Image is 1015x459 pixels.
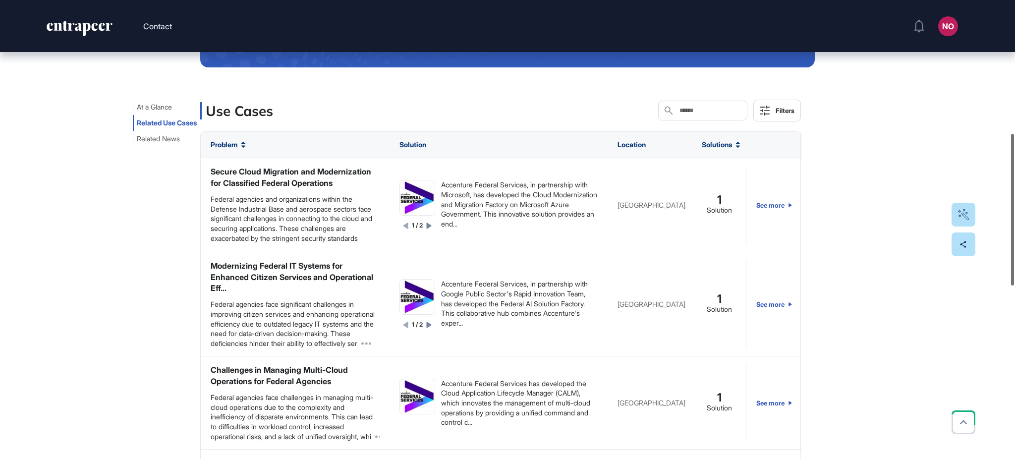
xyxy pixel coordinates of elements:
div: [GEOGRAPHIC_DATA] [618,399,682,406]
div: Federal agencies face challenges in managing multi-cloud operations due to the complexity and ine... [211,393,380,441]
div: [GEOGRAPHIC_DATA] [618,201,682,209]
a: See more [756,166,792,244]
div: Solution [707,403,732,413]
div: [GEOGRAPHIC_DATA] [618,300,682,308]
div: 1 / 2 [412,222,423,230]
span: 1 [717,393,722,402]
div: Solution [707,206,732,215]
button: Filters [753,100,801,121]
img: image [400,379,435,414]
div: Accenture Federal Services, in partnership with Microsoft, has developed the Cloud Modernization ... [441,180,598,229]
span: Problem [211,141,237,149]
div: Accenture Federal Services has developed the Cloud Application Lifecycle Manager (CALM), which in... [441,379,598,427]
a: image [399,279,435,315]
button: Related News [133,131,184,147]
img: image [400,180,435,215]
a: See more [756,364,792,441]
span: Solutions [702,141,732,149]
span: At a Glance [137,103,172,111]
div: Modernizing Federal IT Systems for Enhanced Citizen Services and Operational Eff... [211,260,380,293]
div: Secure Cloud Migration and Modernization for Classified Federal Operations [211,166,380,188]
div: Solution [707,305,732,314]
button: NO [938,16,958,36]
span: 1 [717,294,722,304]
a: See more [756,260,792,348]
div: Accenture Federal Services, in partnership with Google Public Sector's Rapid Innovation Team, has... [441,279,598,328]
a: entrapeer-logo [46,21,113,40]
span: Location [618,141,646,149]
span: Related Use Cases [137,119,197,127]
span: 1 [717,195,722,205]
span: Solution [399,141,426,149]
img: image [400,280,435,314]
h3: Use Cases [206,102,273,119]
div: Federal agencies face significant challenges in improving citizen services and enhancing operatio... [211,299,380,348]
div: Filters [776,107,794,115]
div: Challenges in Managing Multi-Cloud Operations for Federal Agencies [211,364,380,387]
button: Related Use Cases [133,115,201,131]
div: Federal agencies and organizations within the Defense Industrial Base and aerospace sectors face ... [211,194,380,244]
a: image [399,180,435,216]
button: Contact [143,20,172,33]
div: 1 / 2 [412,321,423,329]
span: Related News [137,135,180,143]
button: At a Glance [133,99,176,115]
